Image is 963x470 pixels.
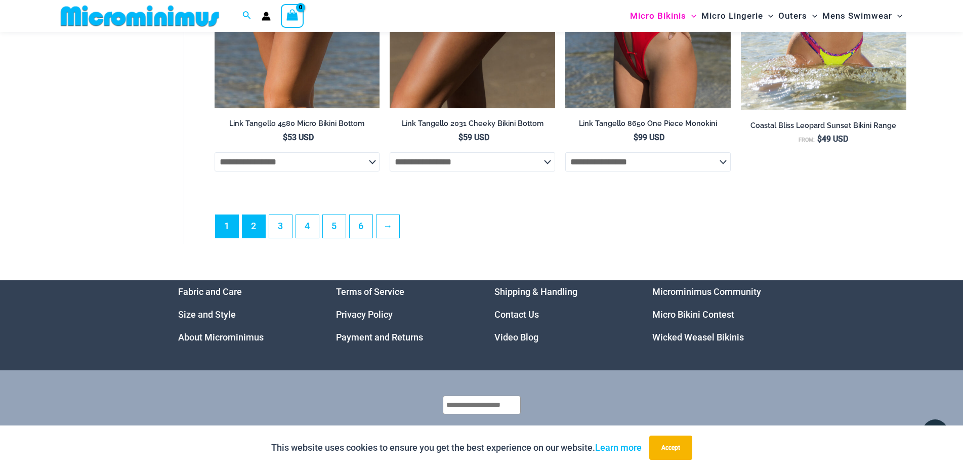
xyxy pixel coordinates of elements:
span: Menu Toggle [892,3,902,29]
a: Page 5 [323,215,346,238]
span: From: [799,137,815,143]
a: Micro Bikini Contest [652,309,734,320]
span: Menu Toggle [686,3,696,29]
a: Payment and Returns [336,332,423,343]
img: MM SHOP LOGO FLAT [57,5,223,27]
a: Search icon link [242,10,252,22]
bdi: 49 USD [817,134,848,144]
bdi: 99 USD [634,133,664,142]
button: Accept [649,436,692,460]
a: Page 3 [269,215,292,238]
nav: Product Pagination [215,215,906,244]
a: Link Tangello 8650 One Piece Monokini [565,119,731,132]
span: Page 1 [216,215,238,238]
p: This website uses cookies to ensure you get the best experience on our website. [271,440,642,455]
aside: Footer Widget 1 [178,280,311,349]
a: Wicked Weasel Bikinis [652,332,744,343]
a: Page 4 [296,215,319,238]
a: Page 2 [242,215,265,238]
a: Microminimus Community [652,286,761,297]
span: Mens Swimwear [822,3,892,29]
aside: Footer Widget 2 [336,280,469,349]
a: About Microminimus [178,332,264,343]
nav: Menu [652,280,785,349]
a: Video Blog [494,332,538,343]
nav: Menu [336,280,469,349]
span: $ [283,133,287,142]
h2: Coastal Bliss Leopard Sunset Bikini Range [741,121,906,131]
span: Micro Lingerie [701,3,763,29]
a: Coastal Bliss Leopard Sunset Bikini Range [741,121,906,134]
a: Learn more [595,442,642,453]
span: $ [817,134,822,144]
aside: Footer Widget 4 [652,280,785,349]
a: Size and Style [178,309,236,320]
h2: Link Tangello 8650 One Piece Monokini [565,119,731,129]
a: Link Tangello 4580 Micro Bikini Bottom [215,119,380,132]
nav: Menu [494,280,627,349]
nav: Site Navigation [626,2,907,30]
span: Menu Toggle [807,3,817,29]
a: Fabric and Care [178,286,242,297]
span: Outers [778,3,807,29]
a: Contact Us [494,309,539,320]
h2: Link Tangello 4580 Micro Bikini Bottom [215,119,380,129]
aside: Footer Widget 3 [494,280,627,349]
a: Micro LingerieMenu ToggleMenu Toggle [699,3,776,29]
span: $ [458,133,463,142]
a: Mens SwimwearMenu ToggleMenu Toggle [820,3,905,29]
span: Micro Bikinis [630,3,686,29]
a: Page 6 [350,215,372,238]
a: OutersMenu ToggleMenu Toggle [776,3,820,29]
h2: Link Tangello 2031 Cheeky Bikini Bottom [390,119,555,129]
bdi: 59 USD [458,133,489,142]
a: Shipping & Handling [494,286,577,297]
span: Menu Toggle [763,3,773,29]
a: Terms of Service [336,286,404,297]
a: View Shopping Cart, empty [281,4,304,27]
span: $ [634,133,638,142]
a: Account icon link [262,12,271,21]
a: Link Tangello 2031 Cheeky Bikini Bottom [390,119,555,132]
a: Micro BikinisMenu ToggleMenu Toggle [627,3,699,29]
nav: Menu [178,280,311,349]
bdi: 53 USD [283,133,314,142]
a: Privacy Policy [336,309,393,320]
a: → [376,215,399,238]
